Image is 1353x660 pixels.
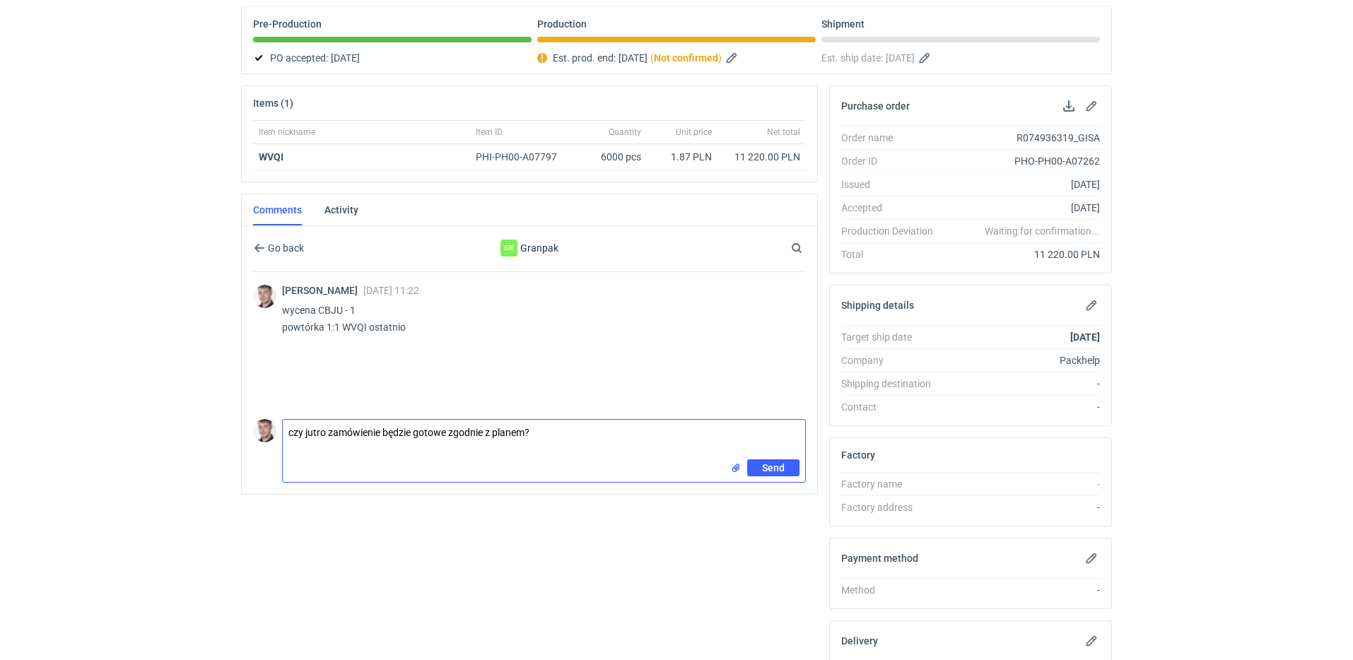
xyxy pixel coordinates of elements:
span: Item ID [476,126,503,138]
div: [DATE] [944,177,1100,191]
h2: Delivery [841,635,878,647]
em: Waiting for confirmation... [985,224,1100,238]
strong: Not confirmed [654,52,718,64]
div: Method [841,583,944,597]
button: Send [747,459,799,476]
div: - [944,400,1100,414]
div: Factory name [841,477,944,491]
em: ) [718,52,722,64]
div: Shipping destination [841,377,944,391]
figcaption: Gr [500,240,517,257]
a: Activity [324,194,358,225]
div: 1.87 PLN [652,150,712,164]
div: - [944,377,1100,391]
span: Send [762,463,785,473]
h2: Payment method [841,553,918,564]
div: [DATE] [944,201,1100,215]
div: PHO-PH00-A07262 [944,154,1100,168]
button: Edit delivery details [1083,632,1100,649]
button: Edit estimated shipping date [918,49,935,66]
h2: Factory [841,449,875,461]
button: Go back [253,240,305,257]
div: R074936319_GISA [944,131,1100,145]
div: Accepted [841,201,944,215]
div: Granpak [414,240,645,257]
span: [DATE] [886,49,915,66]
button: Edit payment method [1083,550,1100,567]
span: Unit price [676,126,712,138]
p: Shipment [821,18,865,30]
h2: Shipping details [841,300,914,311]
span: [DATE] 11:22 [363,285,419,296]
span: Item nickname [259,126,315,138]
div: 11 220.00 PLN [944,247,1100,261]
strong: [DATE] [1070,331,1100,343]
div: Granpak [500,240,517,257]
div: PHI-PH00-A07797 [476,150,570,164]
button: Edit purchase order [1083,98,1100,114]
div: Total [841,247,944,261]
h2: Items (1) [253,98,293,109]
h2: Purchase order [841,100,910,112]
div: - [944,500,1100,514]
div: 11 220.00 PLN [723,150,800,164]
div: PO accepted: [253,49,532,66]
div: Est. prod. end: [537,49,816,66]
div: Order ID [841,154,944,168]
span: [DATE] [331,49,360,66]
button: Edit shipping details [1083,297,1100,314]
a: Comments [253,194,302,225]
div: Issued [841,177,944,191]
div: Factory address [841,500,944,514]
div: - [944,583,1100,597]
span: [DATE] [619,49,648,66]
div: Production Deviation [841,224,944,238]
button: Download PO [1060,98,1077,114]
span: Net total [767,126,800,138]
a: WVQI [259,151,283,163]
div: Order name [841,131,944,145]
input: Search [788,240,833,257]
div: Target ship date [841,330,944,344]
img: Maciej Sikora [253,419,276,442]
div: 6000 pcs [576,144,647,170]
p: Production [537,18,587,30]
span: [PERSON_NAME] [282,285,363,296]
em: ( [650,52,654,64]
img: Maciej Sikora [253,285,276,308]
div: Contact [841,400,944,414]
div: - [944,477,1100,491]
div: Company [841,353,944,367]
p: Pre-Production [253,18,322,30]
button: Edit estimated production end date [725,49,742,66]
span: Quantity [609,126,641,138]
div: Est. ship date: [821,49,1100,66]
textarea: czy jutro zamówienie będzie gotowe zgodnie z planem? [283,420,805,459]
p: wycena CBJU - 1 powtórka 1:1 WVQI ostatnio [282,302,795,336]
span: Go back [265,243,304,253]
div: Packhelp [944,353,1100,367]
